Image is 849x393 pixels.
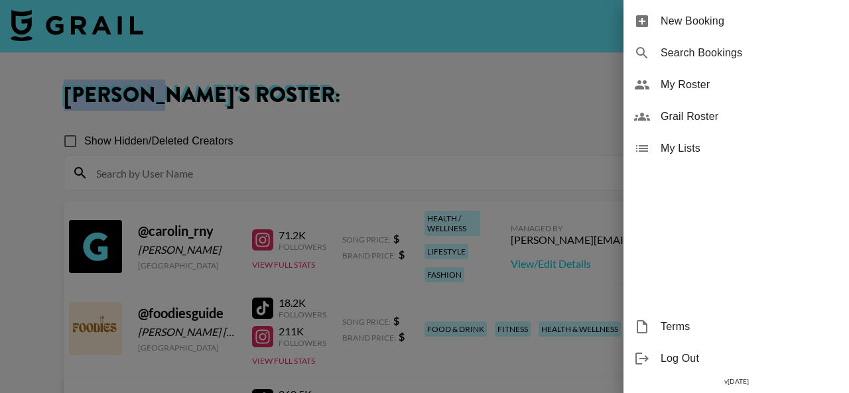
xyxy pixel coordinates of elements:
span: My Roster [661,77,838,93]
div: My Roster [623,69,849,101]
span: My Lists [661,140,838,156]
span: Terms [661,319,838,335]
div: My Lists [623,133,849,164]
div: Search Bookings [623,37,849,69]
span: New Booking [661,13,838,29]
span: Log Out [661,351,838,366]
div: v [DATE] [623,374,849,388]
span: Search Bookings [661,45,838,61]
div: Grail Roster [623,101,849,133]
span: Grail Roster [661,109,838,125]
div: New Booking [623,5,849,37]
div: Terms [623,311,849,343]
div: Log Out [623,343,849,374]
